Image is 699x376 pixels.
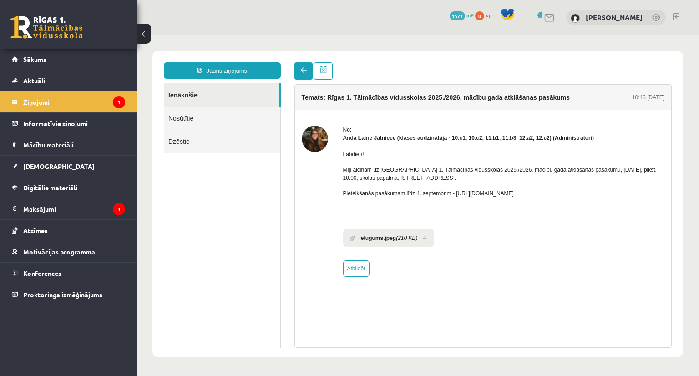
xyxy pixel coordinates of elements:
div: 10:43 [DATE] [496,58,528,66]
span: Atzīmes [23,226,48,234]
a: Maksājumi1 [12,198,125,219]
a: Aktuāli [12,70,125,91]
img: Anda Laine Jātniece (klases audzinātāja - 10.c1, 10.c2, 11.b1, 11.b3, 12.a2, 12.c2) [165,91,192,117]
a: Motivācijas programma [12,241,125,262]
a: Atzīmes [12,220,125,241]
span: Mācību materiāli [23,141,74,149]
a: Dzēstie [27,95,144,118]
img: Daniels Salmiņš [571,14,580,23]
a: 0 xp [475,11,496,19]
a: Sākums [12,49,125,70]
a: Ziņojumi1 [12,91,125,112]
a: Rīgas 1. Tālmācības vidusskola [10,16,83,39]
a: Proktoringa izmēģinājums [12,284,125,305]
a: [DEMOGRAPHIC_DATA] [12,156,125,177]
span: 1577 [450,11,465,20]
span: Sākums [23,55,46,63]
i: 1 [113,96,125,108]
span: Motivācijas programma [23,248,95,256]
p: Labdien! [207,115,528,123]
span: Aktuāli [23,76,45,85]
a: [PERSON_NAME] [586,13,643,22]
legend: Ziņojumi [23,91,125,112]
span: 0 [475,11,484,20]
legend: Maksājumi [23,198,125,219]
div: No: [207,91,528,99]
p: Mīļi aicinām uz [GEOGRAPHIC_DATA] 1. Tālmācības vidusskolas 2025./2026. mācību gada atklāšanas pa... [207,131,528,147]
strong: Anda Laine Jātniece (klases audzinātāja - 10.c1, 10.c2, 11.b1, 11.b3, 12.a2, 12.c2) (Administratori) [207,100,458,106]
a: Informatīvie ziņojumi [12,113,125,134]
span: Konferences [23,269,61,277]
span: [DEMOGRAPHIC_DATA] [23,162,95,170]
a: Nosūtītie [27,71,144,95]
a: Atbildēt [207,225,233,242]
b: Ielugums.jpeg [223,199,260,207]
span: mP [466,11,474,19]
legend: Informatīvie ziņojumi [23,113,125,134]
a: Ienākošie [27,48,142,71]
a: Digitālie materiāli [12,177,125,198]
i: 1 [113,203,125,215]
span: Digitālie materiāli [23,183,77,192]
i: (210 KB) [259,199,281,207]
h4: Temats: Rīgas 1. Tālmācības vidusskolas 2025./2026. mācību gada atklāšanas pasākums [165,59,434,66]
span: Proktoringa izmēģinājums [23,290,102,299]
a: Konferences [12,263,125,284]
a: Mācību materiāli [12,134,125,155]
a: Jauns ziņojums [27,27,144,44]
p: Pieteikšanās pasākumam līdz 4. septembrim - [URL][DOMAIN_NAME] [207,154,528,163]
span: xp [486,11,491,19]
a: 1577 mP [450,11,474,19]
